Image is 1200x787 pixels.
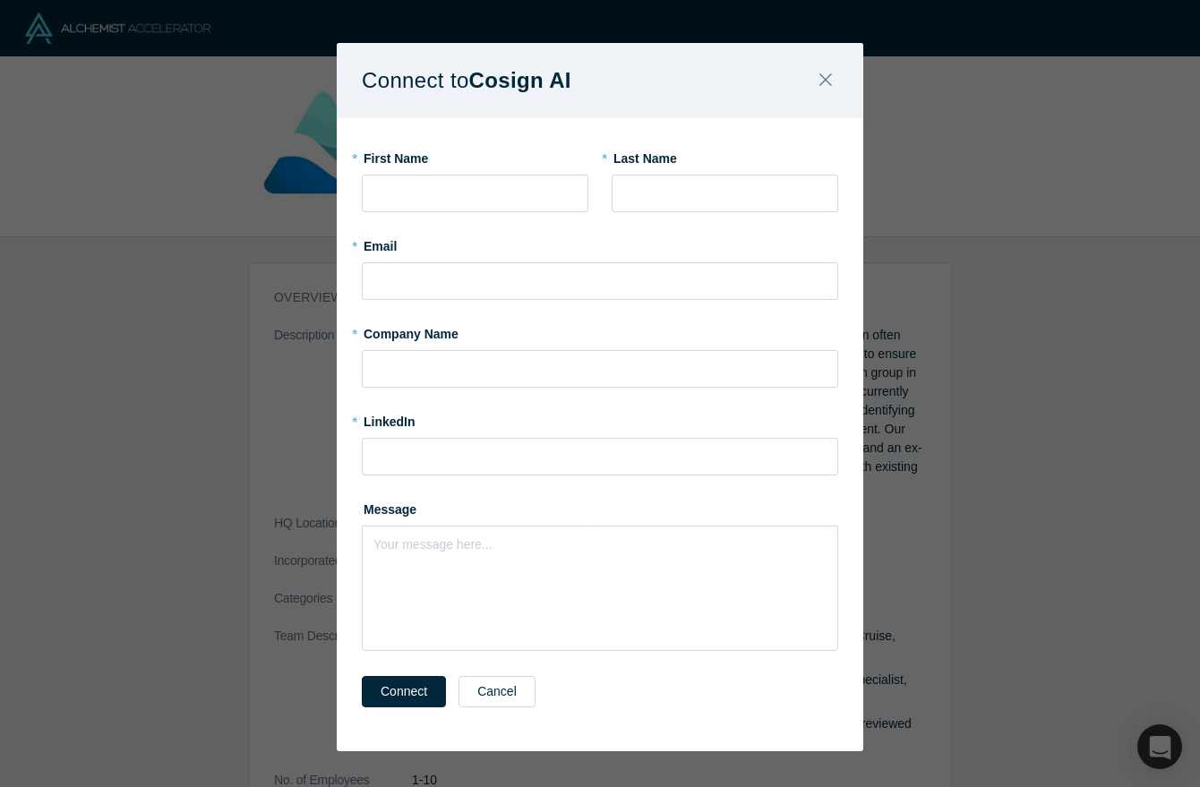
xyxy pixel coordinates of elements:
label: Email [362,231,838,256]
button: Cancel [459,676,536,707]
label: Last Name [612,143,838,168]
label: Message [362,494,838,519]
b: Cosign AI [469,68,571,92]
label: LinkedIn [362,406,416,432]
label: Company Name [362,319,838,344]
button: Close [807,62,844,100]
h1: Connect to [362,62,603,99]
button: Connect [362,676,446,707]
label: First Name [362,143,588,168]
div: rdw-editor [374,532,827,551]
div: rdw-wrapper [362,526,838,651]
